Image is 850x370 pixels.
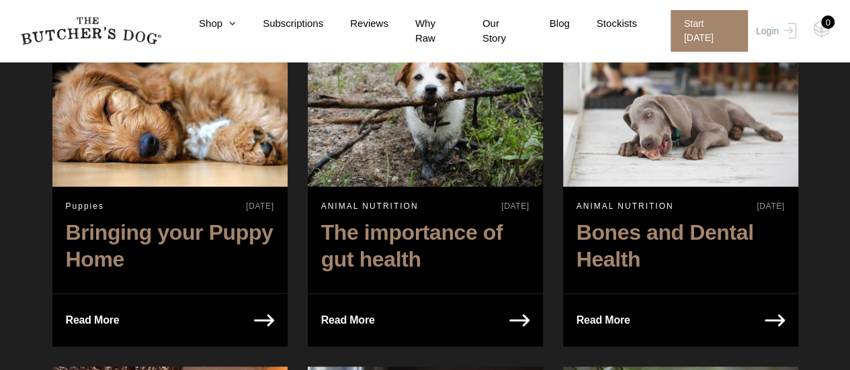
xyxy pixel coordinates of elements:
a: Bones and Dental Health [563,212,798,286]
p: Read More [321,311,375,330]
p: Read More [577,311,630,330]
img: arrow-right-white.png [254,314,274,326]
div: 0 [821,15,835,29]
p: ANIMAL NUTRITION [577,200,674,212]
a: The importance of gut health [308,212,543,286]
p: [DATE] [246,200,273,212]
a: Read More [308,294,388,346]
a: Blog [523,16,570,32]
a: Start [DATE] [657,10,753,52]
img: TBD_Cart-Empty.png [813,20,830,38]
a: Why Raw [388,16,456,46]
p: Read More [66,311,120,330]
a: Read More [563,294,644,346]
p: Puppies [66,200,104,212]
a: Stockists [570,16,637,32]
img: arrow-right-white.png [765,314,785,326]
p: ANIMAL NUTRITION [321,200,419,212]
a: Login [753,10,796,52]
p: [DATE] [501,200,529,212]
a: Read More [52,294,133,346]
img: arrow-right-white.png [509,314,529,326]
a: Reviews [323,16,388,32]
p: [DATE] [757,200,784,212]
a: Shop [172,16,236,32]
a: Our Story [456,16,523,46]
a: Subscriptions [236,16,323,32]
a: Bringing your Puppy Home [52,212,288,286]
span: Start [DATE] [671,10,748,52]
